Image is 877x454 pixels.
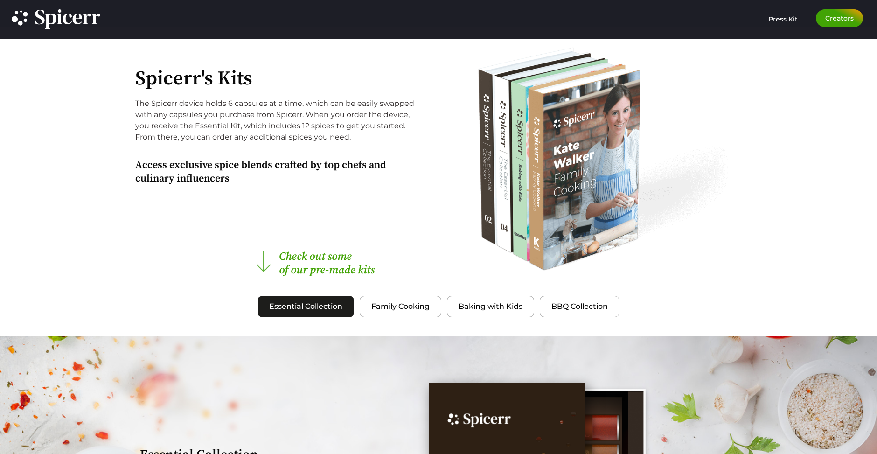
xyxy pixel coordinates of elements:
h2: Check out some of our pre-made kits [279,250,383,277]
a: Press Kit [768,9,798,23]
h2: Spicerr's Kits [135,69,425,89]
span: BBQ Collection [551,301,608,312]
span: Press Kit [768,15,798,23]
span: Essential Collection [269,301,342,312]
a: Creators [816,9,863,27]
p: The Spicerr device holds 6 capsules at a time, which can be easily swapped with any capsules you ... [135,98,425,143]
span: Creators [825,15,854,21]
span: Baking with Kids [459,301,522,312]
img: A set of four cookbooks titled "Spicerr," featuring "Kate Walker Family Cooking," with a smiling ... [476,46,746,272]
h2: Access exclusive spice blends crafted by top chefs and culinary influencers [135,159,425,185]
span: Family Cooking [371,301,430,312]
